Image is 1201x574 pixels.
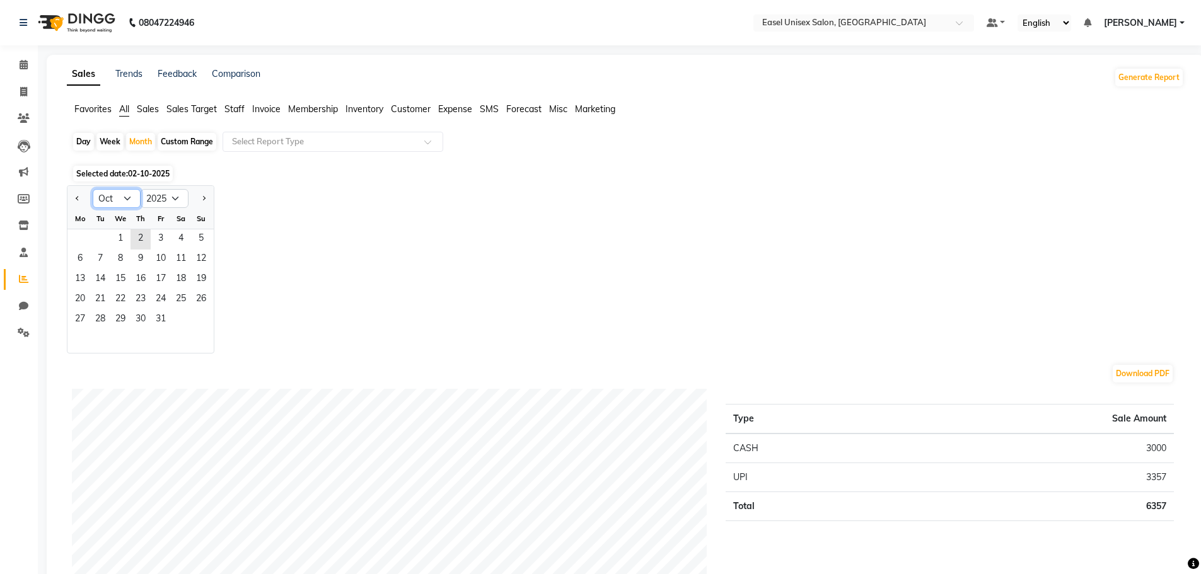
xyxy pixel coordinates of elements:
[70,270,90,290] div: Monday, October 13, 2025
[191,250,211,270] span: 12
[171,270,191,290] span: 18
[70,250,90,270] div: Monday, October 6, 2025
[110,290,131,310] div: Wednesday, October 22, 2025
[151,250,171,270] div: Friday, October 10, 2025
[171,209,191,229] div: Sa
[93,189,141,208] select: Select month
[252,103,281,115] span: Invoice
[90,270,110,290] div: Tuesday, October 14, 2025
[70,270,90,290] span: 13
[1115,69,1183,86] button: Generate Report
[171,270,191,290] div: Saturday, October 18, 2025
[191,229,211,250] div: Sunday, October 5, 2025
[151,250,171,270] span: 10
[131,229,151,250] span: 2
[96,133,124,151] div: Week
[171,250,191,270] div: Saturday, October 11, 2025
[73,166,173,181] span: Selected date:
[131,250,151,270] div: Thursday, October 9, 2025
[171,229,191,250] span: 4
[131,229,151,250] div: Thursday, October 2, 2025
[575,103,615,115] span: Marketing
[131,310,151,330] span: 30
[67,63,100,86] a: Sales
[110,209,131,229] div: We
[480,103,499,115] span: SMS
[110,270,131,290] div: Wednesday, October 15, 2025
[110,250,131,270] div: Wednesday, October 8, 2025
[73,188,83,209] button: Previous month
[158,68,197,79] a: Feedback
[110,229,131,250] span: 1
[74,103,112,115] span: Favorites
[726,463,890,492] td: UPI
[115,68,142,79] a: Trends
[288,103,338,115] span: Membership
[171,290,191,310] div: Saturday, October 25, 2025
[166,103,217,115] span: Sales Target
[438,103,472,115] span: Expense
[70,209,90,229] div: Mo
[126,133,155,151] div: Month
[151,229,171,250] span: 3
[131,310,151,330] div: Thursday, October 30, 2025
[151,229,171,250] div: Friday, October 3, 2025
[891,433,1174,463] td: 3000
[191,270,211,290] span: 19
[151,310,171,330] span: 31
[70,290,90,310] span: 20
[224,103,245,115] span: Staff
[131,290,151,310] div: Thursday, October 23, 2025
[191,290,211,310] div: Sunday, October 26, 2025
[158,133,216,151] div: Custom Range
[391,103,431,115] span: Customer
[131,270,151,290] span: 16
[110,229,131,250] div: Wednesday, October 1, 2025
[151,209,171,229] div: Fr
[726,405,890,434] th: Type
[151,290,171,310] span: 24
[726,433,890,463] td: CASH
[90,310,110,330] div: Tuesday, October 28, 2025
[110,310,131,330] div: Wednesday, October 29, 2025
[70,310,90,330] span: 27
[549,103,567,115] span: Misc
[171,229,191,250] div: Saturday, October 4, 2025
[90,310,110,330] span: 28
[70,250,90,270] span: 6
[90,270,110,290] span: 14
[212,68,260,79] a: Comparison
[726,492,890,521] td: Total
[131,270,151,290] div: Thursday, October 16, 2025
[191,290,211,310] span: 26
[191,270,211,290] div: Sunday, October 19, 2025
[345,103,383,115] span: Inventory
[32,5,119,40] img: logo
[90,250,110,270] div: Tuesday, October 7, 2025
[891,463,1174,492] td: 3357
[110,250,131,270] span: 8
[131,250,151,270] span: 9
[151,270,171,290] div: Friday, October 17, 2025
[1104,16,1177,30] span: [PERSON_NAME]
[70,290,90,310] div: Monday, October 20, 2025
[171,290,191,310] span: 25
[891,405,1174,434] th: Sale Amount
[119,103,129,115] span: All
[506,103,542,115] span: Forecast
[1113,365,1173,382] button: Download PDF
[73,133,94,151] div: Day
[151,270,171,290] span: 17
[131,290,151,310] span: 23
[110,310,131,330] span: 29
[110,270,131,290] span: 15
[131,209,151,229] div: Th
[90,290,110,310] span: 21
[191,209,211,229] div: Su
[191,229,211,250] span: 5
[151,290,171,310] div: Friday, October 24, 2025
[110,290,131,310] span: 22
[199,188,209,209] button: Next month
[151,310,171,330] div: Friday, October 31, 2025
[191,250,211,270] div: Sunday, October 12, 2025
